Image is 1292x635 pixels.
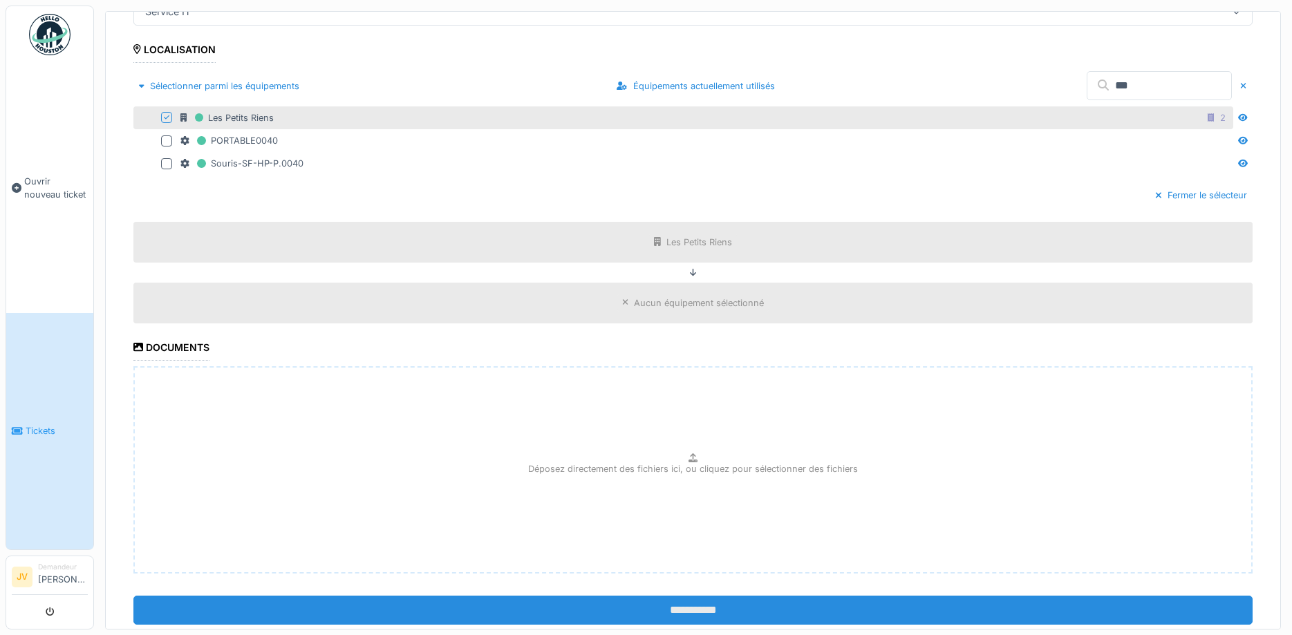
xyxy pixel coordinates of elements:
div: Fermer le sélecteur [1150,186,1253,205]
a: Ouvrir nouveau ticket [6,63,93,313]
span: Ouvrir nouveau ticket [24,175,88,201]
div: Aucun équipement sélectionné [634,296,764,310]
div: Localisation [133,39,216,63]
div: 2 [1220,111,1226,124]
a: JV Demandeur[PERSON_NAME] [12,562,88,595]
span: Tickets [26,424,88,437]
p: Déposez directement des fichiers ici, ou cliquez pour sélectionner des fichiers [528,462,858,475]
div: Les Petits Riens [666,236,732,249]
div: Service IT [140,4,196,19]
div: Sélectionner parmi les équipements [133,77,305,95]
div: Les Petits Riens [180,109,274,126]
div: Équipements actuellement utilisés [611,77,780,95]
div: Documents [133,337,209,361]
div: Souris-SF-HP-P.0040 [180,155,303,172]
a: Tickets [6,313,93,550]
img: Badge_color-CXgf-gQk.svg [29,14,71,55]
li: JV [12,567,32,587]
li: [PERSON_NAME] [38,562,88,591]
div: Demandeur [38,562,88,572]
div: PORTABLE0040 [180,132,278,149]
